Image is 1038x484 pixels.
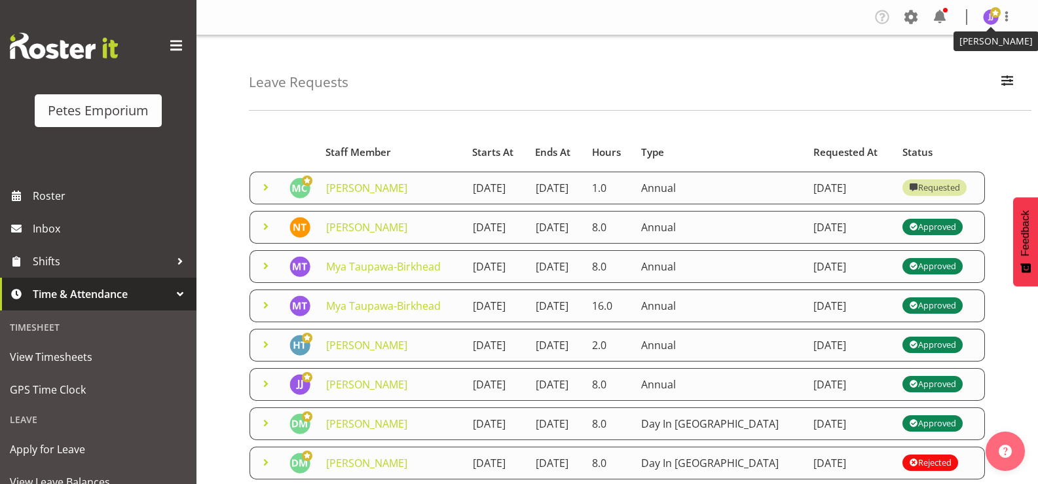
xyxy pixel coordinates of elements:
td: [DATE] [806,329,895,362]
a: View Timesheets [3,341,193,373]
td: [DATE] [528,250,584,283]
td: [DATE] [528,447,584,479]
button: Filter Employees [993,68,1021,97]
a: [PERSON_NAME] [326,456,407,470]
td: [DATE] [806,407,895,440]
td: [DATE] [465,250,528,283]
span: Requested At [813,145,878,160]
div: Leave [3,406,193,433]
td: [DATE] [806,211,895,244]
div: Approved [909,416,956,432]
td: [DATE] [806,289,895,322]
td: [DATE] [465,289,528,322]
td: Annual [633,250,806,283]
span: Type [641,145,664,160]
td: Annual [633,329,806,362]
img: help-xxl-2.png [999,445,1012,458]
span: Roster [33,186,190,206]
td: 8.0 [584,447,633,479]
a: [PERSON_NAME] [326,220,407,234]
a: [PERSON_NAME] [326,181,407,195]
img: melissa-cowen2635.jpg [289,177,310,198]
td: [DATE] [528,289,584,322]
div: Approved [909,337,956,353]
img: nicole-thomson8388.jpg [289,217,310,238]
span: Time & Attendance [33,284,170,304]
td: 1.0 [584,172,633,204]
img: mya-taupawa-birkhead5814.jpg [289,295,310,316]
h4: Leave Requests [249,75,348,90]
td: [DATE] [528,172,584,204]
span: Inbox [33,219,190,238]
td: [DATE] [806,172,895,204]
td: Annual [633,368,806,401]
img: helena-tomlin701.jpg [289,335,310,356]
td: 8.0 [584,368,633,401]
img: david-mcauley697.jpg [289,413,310,434]
td: [DATE] [465,407,528,440]
span: Feedback [1020,210,1031,256]
td: 8.0 [584,250,633,283]
span: Hours [592,145,621,160]
div: Approved [909,298,956,314]
span: GPS Time Clock [10,380,187,400]
img: Rosterit website logo [10,33,118,59]
td: Annual [633,172,806,204]
td: Annual [633,211,806,244]
div: Timesheet [3,314,193,341]
td: [DATE] [465,172,528,204]
td: Day In [GEOGRAPHIC_DATA] [633,447,806,479]
a: [PERSON_NAME] [326,417,407,431]
img: mya-taupawa-birkhead5814.jpg [289,256,310,277]
span: Shifts [33,251,170,271]
div: Petes Emporium [48,101,149,121]
a: Apply for Leave [3,433,193,466]
td: [DATE] [528,368,584,401]
td: [DATE] [465,211,528,244]
td: [DATE] [806,368,895,401]
a: [PERSON_NAME] [326,338,407,352]
img: janelle-jonkers702.jpg [983,9,999,25]
td: [DATE] [465,447,528,479]
a: GPS Time Clock [3,373,193,406]
td: [DATE] [806,447,895,479]
td: 2.0 [584,329,633,362]
td: [DATE] [806,250,895,283]
td: 8.0 [584,211,633,244]
button: Feedback - Show survey [1013,197,1038,286]
div: Approved [909,219,956,235]
span: Status [902,145,933,160]
span: Ends At [535,145,570,160]
td: Day In [GEOGRAPHIC_DATA] [633,407,806,440]
img: david-mcauley697.jpg [289,453,310,474]
span: Starts At [472,145,513,160]
td: 16.0 [584,289,633,322]
div: Approved [909,377,956,392]
td: [DATE] [465,368,528,401]
span: Staff Member [325,145,391,160]
td: [DATE] [528,211,584,244]
div: Approved [909,259,956,274]
div: Rejected [909,455,952,471]
span: View Timesheets [10,347,187,367]
img: janelle-jonkers702.jpg [289,374,310,395]
div: Requested [909,180,960,196]
a: [PERSON_NAME] [326,377,407,392]
td: Annual [633,289,806,322]
td: 8.0 [584,407,633,440]
a: Mya Taupawa-Birkhead [326,259,441,274]
a: Mya Taupawa-Birkhead [326,299,441,313]
span: Apply for Leave [10,439,187,459]
td: [DATE] [528,407,584,440]
td: [DATE] [465,329,528,362]
td: [DATE] [528,329,584,362]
